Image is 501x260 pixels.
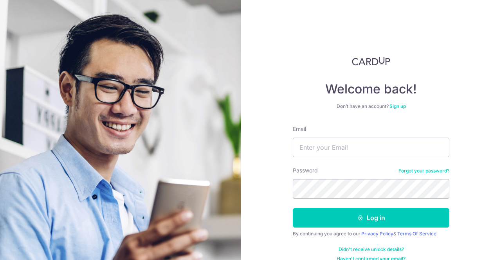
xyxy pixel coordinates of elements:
[293,125,306,133] label: Email
[339,246,404,253] a: Didn't receive unlock details?
[293,81,449,97] h4: Welcome back!
[293,138,449,157] input: Enter your Email
[293,103,449,109] div: Don’t have an account?
[293,208,449,228] button: Log in
[361,231,393,237] a: Privacy Policy
[352,56,390,66] img: CardUp Logo
[293,167,318,174] label: Password
[389,103,406,109] a: Sign up
[397,231,436,237] a: Terms Of Service
[398,168,449,174] a: Forgot your password?
[293,231,449,237] div: By continuing you agree to our &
